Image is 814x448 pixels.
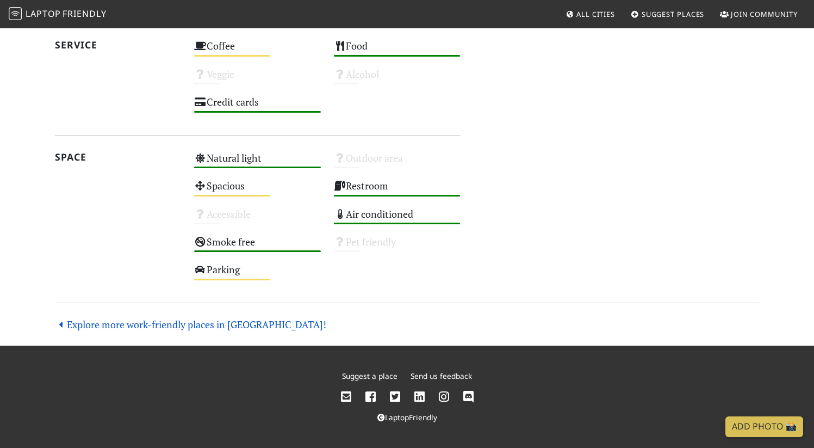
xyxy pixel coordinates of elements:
div: Smoke free [188,233,327,261]
div: Food [327,37,467,65]
span: Laptop [26,8,61,20]
div: Accessible [188,205,327,233]
h2: Space [55,151,182,163]
span: Suggest Places [642,9,705,19]
a: Suggest a place [342,371,397,381]
span: Join Community [731,9,798,19]
a: LaptopFriendly [377,412,437,422]
div: Pet friendly [327,233,467,261]
a: Join Community [716,4,802,24]
div: Veggie [188,65,327,93]
span: Friendly [63,8,106,20]
div: Credit cards [188,93,327,121]
a: Explore more work-friendly places in [GEOGRAPHIC_DATA]! [55,318,327,331]
img: LaptopFriendly [9,7,22,20]
a: All Cities [561,4,619,24]
div: Alcohol [327,65,467,93]
div: Parking [188,261,327,289]
div: Coffee [188,37,327,65]
div: Air conditioned [327,205,467,233]
a: Suggest Places [626,4,709,24]
a: Send us feedback [411,371,472,381]
div: Outdoor area [327,149,467,177]
div: Natural light [188,149,327,177]
a: LaptopFriendly LaptopFriendly [9,5,107,24]
span: All Cities [576,9,615,19]
h2: Service [55,39,182,51]
div: Spacious [188,177,327,205]
div: Restroom [327,177,467,205]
